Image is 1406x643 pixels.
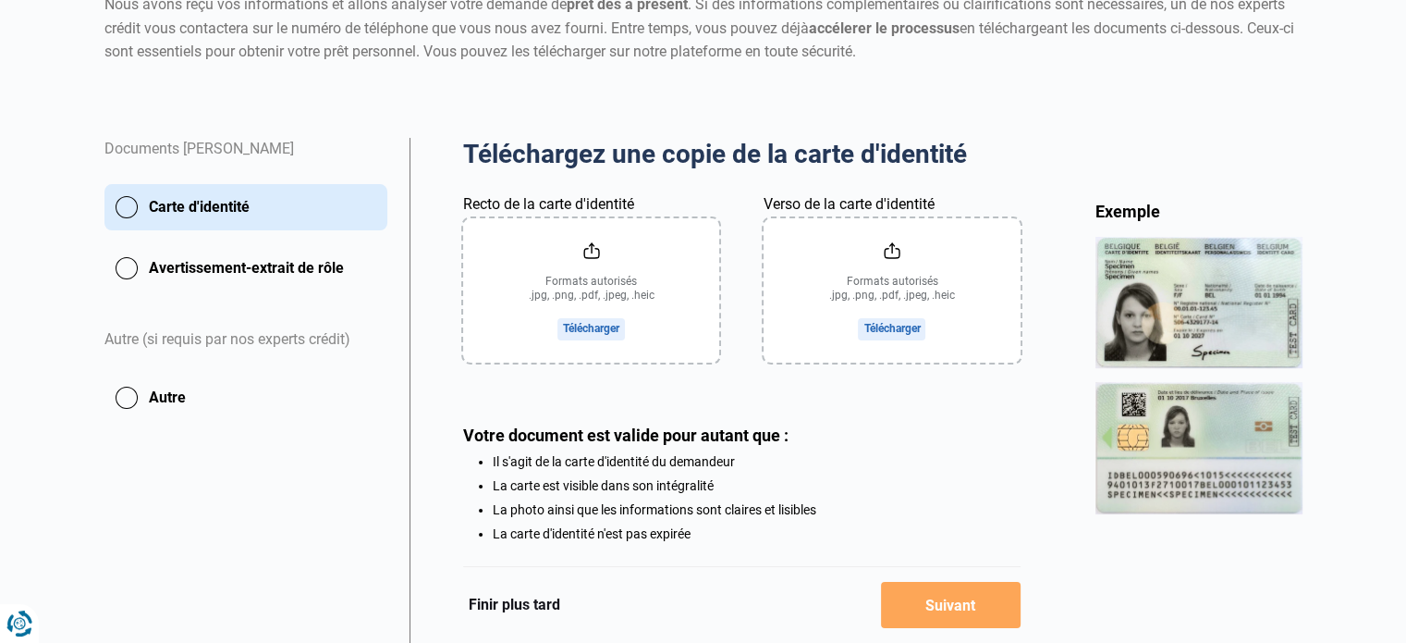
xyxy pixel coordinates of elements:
button: Avertissement-extrait de rôle [104,245,387,291]
button: Finir plus tard [463,593,566,617]
div: Documents [PERSON_NAME] [104,138,387,184]
div: Exemple [1095,201,1302,222]
strong: accélerer le processus [809,19,960,37]
h2: Téléchargez une copie de la carte d'identité [463,138,1021,171]
label: Verso de la carte d'identité [764,193,935,216]
img: idCard [1095,237,1302,513]
li: La carte d'identité n'est pas expirée [493,526,1021,541]
button: Carte d'identité [104,184,387,230]
div: Autre (si requis par nos experts crédit) [104,306,387,375]
button: Suivant [881,582,1021,628]
li: La carte est visible dans son intégralité [493,478,1021,493]
button: Autre [104,375,387,421]
li: La photo ainsi que les informations sont claires et lisibles [493,502,1021,517]
label: Recto de la carte d'identité [463,193,634,216]
div: Votre document est valide pour autant que : [463,426,1021,445]
li: Il s'agit de la carte d'identité du demandeur [493,454,1021,469]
